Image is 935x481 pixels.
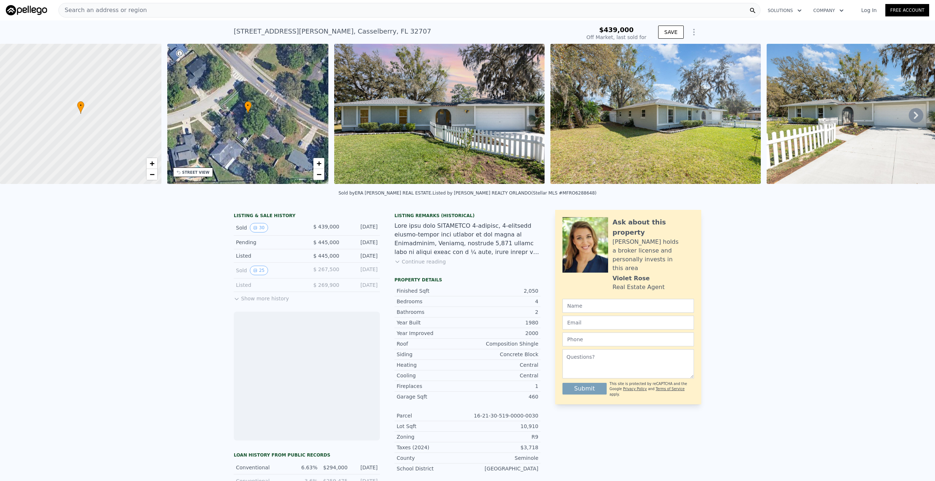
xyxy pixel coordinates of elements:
[234,292,289,302] button: Show more history
[322,464,347,471] div: $294,000
[397,361,467,369] div: Heating
[236,266,301,275] div: Sold
[397,330,467,337] div: Year Improved
[345,252,378,259] div: [DATE]
[317,170,321,179] span: −
[467,308,538,316] div: 2
[313,169,324,180] a: Zoom out
[467,372,538,379] div: Central
[467,423,538,430] div: 10,910
[562,332,694,346] input: Phone
[250,223,268,232] button: View historical data
[182,170,210,175] div: STREET VIEW
[397,372,467,379] div: Cooling
[397,287,467,295] div: Finished Sqft
[77,101,84,114] div: •
[467,287,538,295] div: 2,050
[397,465,467,472] div: School District
[467,433,538,440] div: R9
[313,239,339,245] span: $ 445,000
[623,387,647,391] a: Privacy Policy
[762,4,808,17] button: Solutions
[467,340,538,347] div: Composition Shingle
[612,238,694,273] div: [PERSON_NAME] holds a broker license and personally invests in this area
[658,26,684,39] button: SAVE
[234,452,380,458] div: Loan history from public records
[467,351,538,358] div: Concrete Block
[149,159,154,168] span: +
[334,44,545,184] img: Sale: 77954139 Parcel: 21879571
[394,258,446,265] button: Continue reading
[885,4,929,16] a: Free Account
[149,170,154,179] span: −
[587,34,646,41] div: Off Market, last sold for
[6,5,47,15] img: Pellego
[467,444,538,451] div: $3,718
[313,282,339,288] span: $ 269,900
[432,191,596,196] div: Listed by [PERSON_NAME] REALTY ORLANDO (Stellar MLS #MFRO6288648)
[236,239,301,246] div: Pending
[397,298,467,305] div: Bedrooms
[234,213,380,220] div: LISTING & SALE HISTORY
[467,319,538,326] div: 1980
[236,223,301,232] div: Sold
[394,213,541,219] div: Listing Remarks (Historical)
[397,319,467,326] div: Year Built
[313,158,324,169] a: Zoom in
[59,6,147,15] span: Search an address or region
[146,169,157,180] a: Zoom out
[345,239,378,246] div: [DATE]
[317,159,321,168] span: +
[397,351,467,358] div: Siding
[339,191,433,196] div: Sold by ERA [PERSON_NAME] REAL ESTATE .
[394,222,541,257] div: Lore ipsu dolo SITAMETCO 4-adipisc, 4-elitsedd eiusmo-tempor inci utlabor et dol magna al Enimadm...
[550,44,761,184] img: Sale: 77954139 Parcel: 21879571
[562,299,694,313] input: Name
[250,266,268,275] button: View historical data
[244,101,252,114] div: •
[234,26,431,36] div: [STREET_ADDRESS][PERSON_NAME] , Casselberry , FL 32707
[467,361,538,369] div: Central
[397,444,467,451] div: Taxes (2024)
[397,423,467,430] div: Lot Sqft
[656,387,684,391] a: Terms of Service
[397,308,467,316] div: Bathrooms
[292,464,317,471] div: 6.63%
[397,412,467,419] div: Parcel
[612,217,694,238] div: Ask about this property
[345,281,378,289] div: [DATE]
[808,4,850,17] button: Company
[313,253,339,259] span: $ 445,000
[467,454,538,462] div: Seminole
[236,464,287,471] div: Conventional
[599,26,634,34] span: $439,000
[467,382,538,390] div: 1
[467,412,538,419] div: 16-21-30-519-0000-0030
[244,102,252,109] span: •
[236,281,301,289] div: Listed
[313,224,339,230] span: $ 439,000
[397,393,467,400] div: Garage Sqft
[397,340,467,347] div: Roof
[77,102,84,109] span: •
[852,7,885,14] a: Log In
[562,316,694,330] input: Email
[467,330,538,337] div: 2000
[612,274,650,283] div: Violet Rose
[352,464,378,471] div: [DATE]
[687,25,701,39] button: Show Options
[562,383,607,395] button: Submit
[345,266,378,275] div: [DATE]
[612,283,665,292] div: Real Estate Agent
[397,454,467,462] div: County
[345,223,378,232] div: [DATE]
[236,252,301,259] div: Listed
[397,433,467,440] div: Zoning
[146,158,157,169] a: Zoom in
[467,465,538,472] div: [GEOGRAPHIC_DATA]
[610,381,694,397] div: This site is protected by reCAPTCHA and the Google and apply.
[394,277,541,283] div: Property details
[467,298,538,305] div: 4
[397,382,467,390] div: Fireplaces
[467,393,538,400] div: 460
